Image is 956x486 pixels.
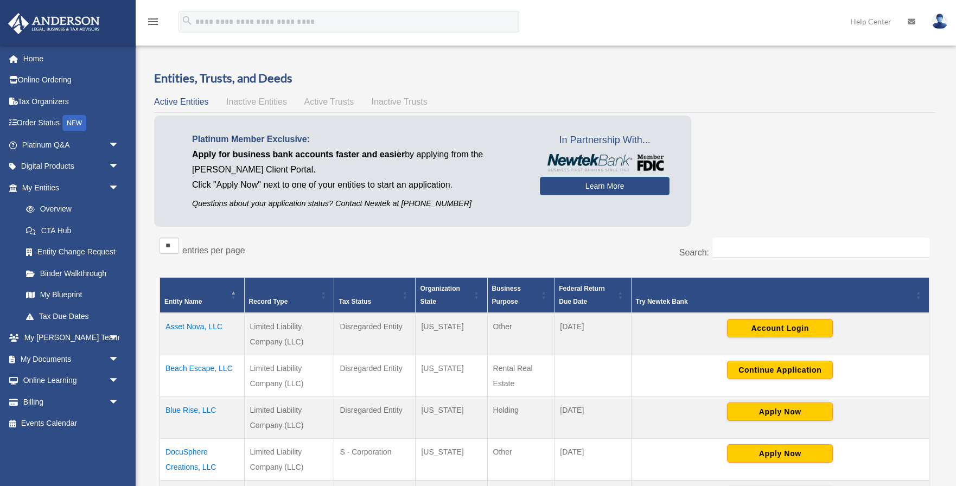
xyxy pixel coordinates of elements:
td: Holding [487,397,555,439]
span: arrow_drop_down [109,134,130,156]
a: Online Learningarrow_drop_down [8,370,136,392]
span: Business Purpose [492,285,521,305]
p: Click "Apply Now" next to one of your entities to start an application. [192,177,524,193]
a: CTA Hub [15,220,130,241]
td: [US_STATE] [416,397,487,439]
td: [US_STATE] [416,313,487,355]
span: Tax Status [339,298,371,305]
p: Platinum Member Exclusive: [192,132,524,147]
th: Record Type: Activate to sort [244,278,334,314]
p: Questions about your application status? Contact Newtek at [PHONE_NUMBER] [192,197,524,210]
i: search [181,15,193,27]
a: Tax Organizers [8,91,136,112]
button: Apply Now [727,402,833,421]
span: Organization State [420,285,460,305]
td: [US_STATE] [416,439,487,481]
span: Federal Return Due Date [559,285,605,305]
a: Account Login [727,323,833,332]
td: Limited Liability Company (LLC) [244,355,334,397]
div: Try Newtek Bank [636,295,913,308]
img: NewtekBankLogoSM.png [545,154,664,171]
a: Order StatusNEW [8,112,136,135]
td: Rental Real Estate [487,355,555,397]
span: arrow_drop_down [109,348,130,370]
a: Binder Walkthrough [15,263,130,284]
span: Inactive Entities [226,97,287,106]
a: Events Calendar [8,413,136,434]
a: My Blueprint [15,284,130,306]
i: menu [146,15,160,28]
td: [DATE] [555,313,631,355]
td: [DATE] [555,397,631,439]
a: Entity Change Request [15,241,130,263]
td: Other [487,439,555,481]
img: Anderson Advisors Platinum Portal [5,13,103,34]
span: arrow_drop_down [109,370,130,392]
a: Digital Productsarrow_drop_down [8,156,136,177]
th: Federal Return Due Date: Activate to sort [555,278,631,314]
a: Overview [15,199,125,220]
button: Apply Now [727,444,833,463]
td: S - Corporation [334,439,416,481]
th: Tax Status: Activate to sort [334,278,416,314]
a: Home [8,48,136,69]
th: Organization State: Activate to sort [416,278,487,314]
th: Try Newtek Bank : Activate to sort [631,278,929,314]
td: Limited Liability Company (LLC) [244,313,334,355]
span: Record Type [249,298,288,305]
a: Tax Due Dates [15,305,130,327]
span: arrow_drop_down [109,391,130,413]
button: Account Login [727,319,833,337]
img: User Pic [932,14,948,29]
a: My Entitiesarrow_drop_down [8,177,130,199]
td: Asset Nova, LLC [160,313,245,355]
span: arrow_drop_down [109,327,130,349]
a: Billingarrow_drop_down [8,391,136,413]
span: In Partnership With... [540,132,670,149]
th: Business Purpose: Activate to sort [487,278,555,314]
td: [DATE] [555,439,631,481]
label: entries per page [182,246,245,255]
span: Active Trusts [304,97,354,106]
h3: Entities, Trusts, and Deeds [154,70,935,87]
td: Disregarded Entity [334,397,416,439]
a: My [PERSON_NAME] Teamarrow_drop_down [8,327,136,349]
span: Active Entities [154,97,208,106]
td: Limited Liability Company (LLC) [244,397,334,439]
th: Entity Name: Activate to invert sorting [160,278,245,314]
td: DocuSphere Creations, LLC [160,439,245,481]
a: menu [146,19,160,28]
td: Disregarded Entity [334,313,416,355]
label: Search: [679,248,709,257]
a: Platinum Q&Aarrow_drop_down [8,134,136,156]
a: Online Ordering [8,69,136,91]
p: by applying from the [PERSON_NAME] Client Portal. [192,147,524,177]
a: Learn More [540,177,670,195]
td: Other [487,313,555,355]
td: Disregarded Entity [334,355,416,397]
a: My Documentsarrow_drop_down [8,348,136,370]
span: arrow_drop_down [109,156,130,178]
span: Apply for business bank accounts faster and easier [192,150,405,159]
button: Continue Application [727,361,833,379]
span: Entity Name [164,298,202,305]
span: arrow_drop_down [109,177,130,199]
td: Beach Escape, LLC [160,355,245,397]
div: NEW [62,115,86,131]
td: Limited Liability Company (LLC) [244,439,334,481]
td: Blue Rise, LLC [160,397,245,439]
span: Inactive Trusts [372,97,428,106]
td: [US_STATE] [416,355,487,397]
